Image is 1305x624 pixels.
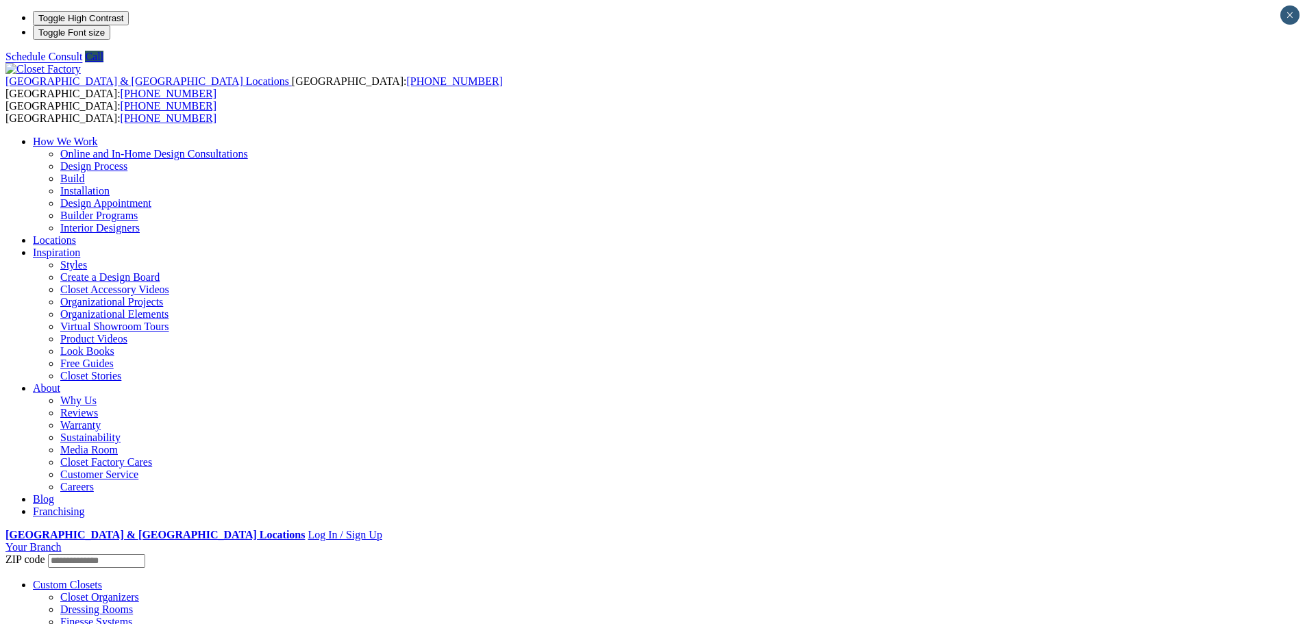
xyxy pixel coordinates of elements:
a: Customer Service [60,469,138,480]
a: Build [60,173,85,184]
a: Custom Closets [33,579,102,590]
a: Virtual Showroom Tours [60,321,169,332]
a: Product Videos [60,333,127,345]
a: Closet Factory Cares [60,456,152,468]
a: How We Work [33,136,98,147]
a: Styles [60,259,87,271]
a: Why Us [60,395,97,406]
a: Blog [33,493,54,505]
a: Design Appointment [60,197,151,209]
a: Inspiration [33,247,80,258]
a: Closet Stories [60,370,121,382]
span: Toggle Font size [38,27,105,38]
a: Locations [33,234,76,246]
a: Closet Accessory Videos [60,284,169,295]
a: Create a Design Board [60,271,160,283]
button: Toggle Font size [33,25,110,40]
button: Close [1280,5,1300,25]
a: Log In / Sign Up [308,529,382,540]
a: [PHONE_NUMBER] [121,112,216,124]
a: Online and In-Home Design Consultations [60,148,248,160]
a: Franchising [33,506,85,517]
a: Look Books [60,345,114,357]
input: Enter your Zip code [48,554,145,568]
span: Toggle High Contrast [38,13,123,23]
a: Warranty [60,419,101,431]
span: [GEOGRAPHIC_DATA]: [GEOGRAPHIC_DATA]: [5,75,503,99]
a: Dressing Rooms [60,603,133,615]
a: Free Guides [60,358,114,369]
a: [PHONE_NUMBER] [406,75,502,87]
a: Closet Organizers [60,591,139,603]
a: Installation [60,185,110,197]
a: Media Room [60,444,118,455]
a: Organizational Elements [60,308,169,320]
a: [PHONE_NUMBER] [121,100,216,112]
a: Interior Designers [60,222,140,234]
a: Organizational Projects [60,296,163,308]
a: Sustainability [60,432,121,443]
a: Reviews [60,407,98,419]
a: Design Process [60,160,127,172]
span: ZIP code [5,553,45,565]
span: [GEOGRAPHIC_DATA] & [GEOGRAPHIC_DATA] Locations [5,75,289,87]
a: About [33,382,60,394]
a: Call [85,51,103,62]
span: [GEOGRAPHIC_DATA]: [GEOGRAPHIC_DATA]: [5,100,216,124]
a: Careers [60,481,94,492]
a: [GEOGRAPHIC_DATA] & [GEOGRAPHIC_DATA] Locations [5,529,305,540]
a: [PHONE_NUMBER] [121,88,216,99]
button: Toggle High Contrast [33,11,129,25]
img: Closet Factory [5,63,81,75]
a: Builder Programs [60,210,138,221]
a: [GEOGRAPHIC_DATA] & [GEOGRAPHIC_DATA] Locations [5,75,292,87]
a: Your Branch [5,541,61,553]
a: Schedule Consult [5,51,82,62]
